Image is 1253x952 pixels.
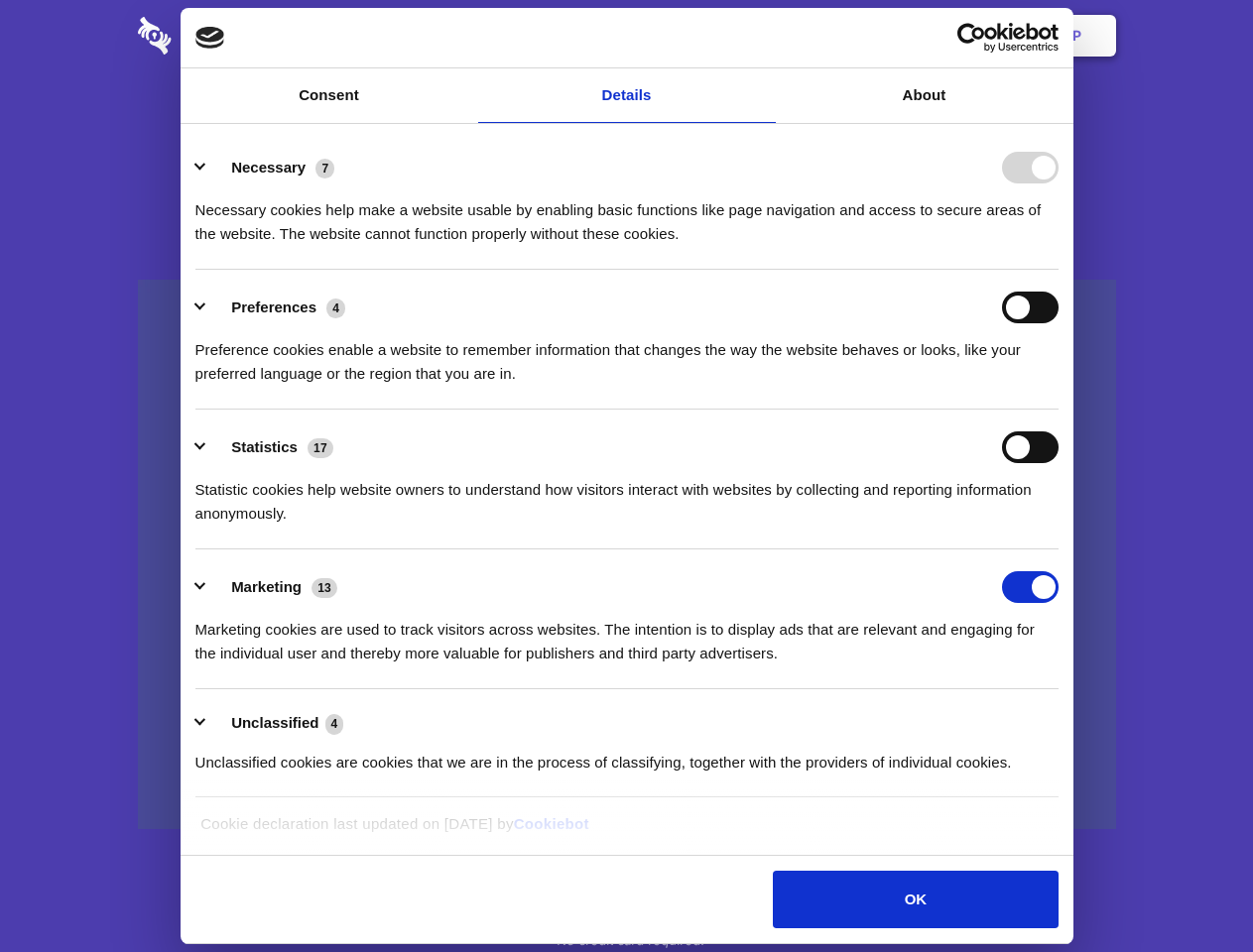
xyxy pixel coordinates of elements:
a: Pricing [582,5,669,66]
button: Preferences (4) [195,292,358,323]
a: Consent [181,68,478,123]
div: Statistic cookies help website owners to understand how visitors interact with websites by collec... [195,463,1059,526]
iframe: Drift Widget Chat Controller [1154,853,1229,928]
button: Marketing (13) [195,571,350,603]
h4: Auto-redaction of sensitive data, encrypted data sharing and self-destructing private chats. Shar... [138,180,1116,246]
div: Necessary cookies help make a website usable by enabling basic functions like page navigation and... [195,183,1059,246]
label: Preferences [231,298,316,315]
img: logo-wordmark-white-trans-d4663122ce5f474addd5e946df7df03e33cb6a1c49d2221995e7729f52c070b2.svg [138,17,308,55]
a: Contact [805,5,896,66]
label: Statistics [231,438,298,455]
button: Statistics (17) [195,431,346,463]
button: OK [773,871,1058,928]
div: Unclassified cookies are cookies that we are in the process of classifying, together with the pro... [195,736,1059,774]
span: 4 [326,298,345,318]
button: Necessary (7) [195,152,347,183]
a: Details [478,68,776,123]
h1: Eliminate Slack Data Loss. [138,89,1116,161]
a: Cookiebot [514,815,589,832]
div: Preference cookies enable a website to remember information that changes the way the website beha... [195,323,1059,386]
button: Unclassified (4) [195,711,356,736]
label: Necessary [231,159,306,176]
a: Login [900,5,986,66]
a: Usercentrics Cookiebot - opens in a new window [885,23,1059,53]
div: Cookie declaration last updated on [DATE] by [186,812,1067,851]
span: 4 [325,714,344,734]
img: logo [195,27,225,49]
span: 7 [315,159,334,178]
a: About [776,68,1073,123]
label: Marketing [231,578,302,595]
span: 13 [312,578,337,598]
a: Wistia video thumbnail [138,280,1116,830]
div: Marketing cookies are used to track visitors across websites. The intention is to display ads tha... [195,603,1059,665]
span: 17 [308,438,333,458]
